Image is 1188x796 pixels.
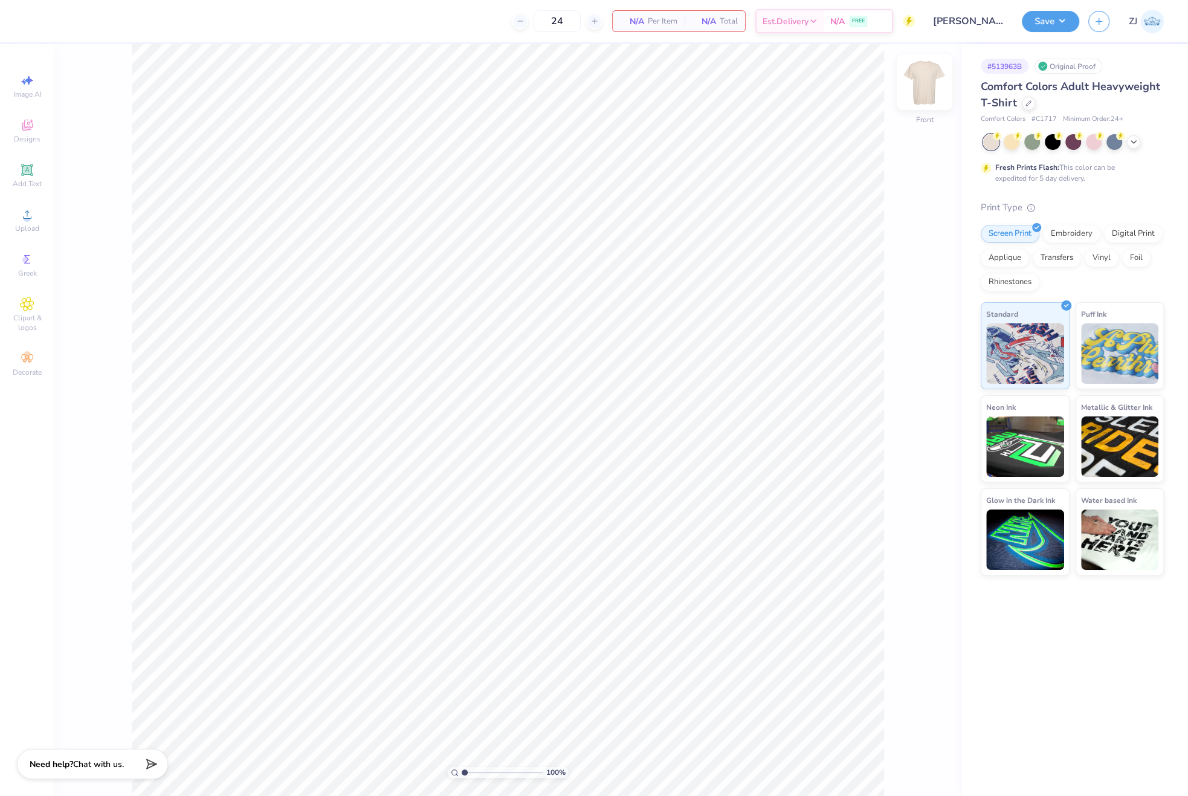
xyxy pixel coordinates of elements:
span: Neon Ink [986,401,1016,413]
div: Digital Print [1104,225,1163,243]
span: Glow in the Dark Ink [986,494,1055,506]
span: Puff Ink [1081,308,1106,320]
img: Front [900,58,949,106]
div: Original Proof [1035,59,1102,74]
strong: Fresh Prints Flash: [995,163,1059,172]
div: Vinyl [1085,249,1119,267]
button: Save [1022,11,1079,32]
img: Neon Ink [986,416,1064,477]
span: Comfort Colors Adult Heavyweight T-Shirt [981,79,1160,110]
span: Decorate [13,367,42,377]
div: Rhinestones [981,273,1039,291]
img: Puff Ink [1081,323,1159,384]
span: Per Item [648,15,677,28]
span: Comfort Colors [981,114,1025,125]
span: N/A [620,15,644,28]
div: Print Type [981,201,1164,215]
span: Greek [18,268,37,278]
span: Chat with us. [73,759,124,770]
img: Water based Ink [1081,510,1159,570]
img: Standard [986,323,1064,384]
span: Minimum Order: 24 + [1063,114,1123,125]
img: Metallic & Glitter Ink [1081,416,1159,477]
span: Est. Delivery [763,15,809,28]
div: Foil [1122,249,1151,267]
span: Standard [986,308,1018,320]
span: ZJ [1129,15,1137,28]
div: Applique [981,249,1029,267]
img: Zhor Junavee Antocan [1140,10,1164,33]
input: – – [534,10,581,32]
span: Metallic & Glitter Ink [1081,401,1152,413]
span: Upload [15,224,39,233]
span: N/A [830,15,845,28]
img: Glow in the Dark Ink [986,510,1064,570]
span: Clipart & logos [6,313,48,332]
span: Add Text [13,179,42,189]
span: Designs [14,134,40,144]
span: N/A [692,15,716,28]
span: 100 % [546,767,566,778]
div: Screen Print [981,225,1039,243]
span: # C1717 [1031,114,1057,125]
strong: Need help? [30,759,73,770]
span: Image AI [13,89,42,99]
span: Water based Ink [1081,494,1137,506]
span: Total [720,15,738,28]
div: Transfers [1033,249,1081,267]
div: This color can be expedited for 5 day delivery. [995,162,1144,184]
a: ZJ [1129,10,1164,33]
div: Front [916,114,934,125]
span: FREE [852,17,865,25]
div: # 513963B [981,59,1028,74]
div: Embroidery [1043,225,1100,243]
input: Untitled Design [924,9,1013,33]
